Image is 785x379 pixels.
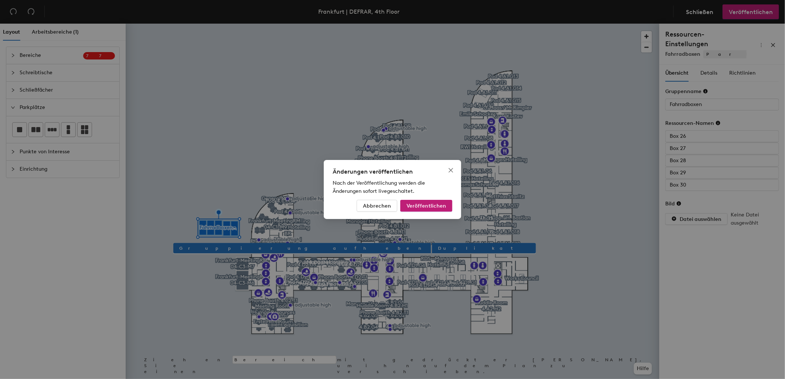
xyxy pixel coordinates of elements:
span: Close [445,167,457,173]
button: Close [445,164,457,176]
button: Veröffentlichen [400,200,452,212]
span: Abbrechen [363,203,391,209]
div: Änderungen veröffentlichen [333,167,452,176]
span: close [448,167,454,173]
button: Abbrechen [357,200,397,212]
span: Nach der Veröffentlichung werden die Änderungen sofort livegeschaltet. [333,180,425,194]
span: Veröffentlichen [407,203,446,209]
